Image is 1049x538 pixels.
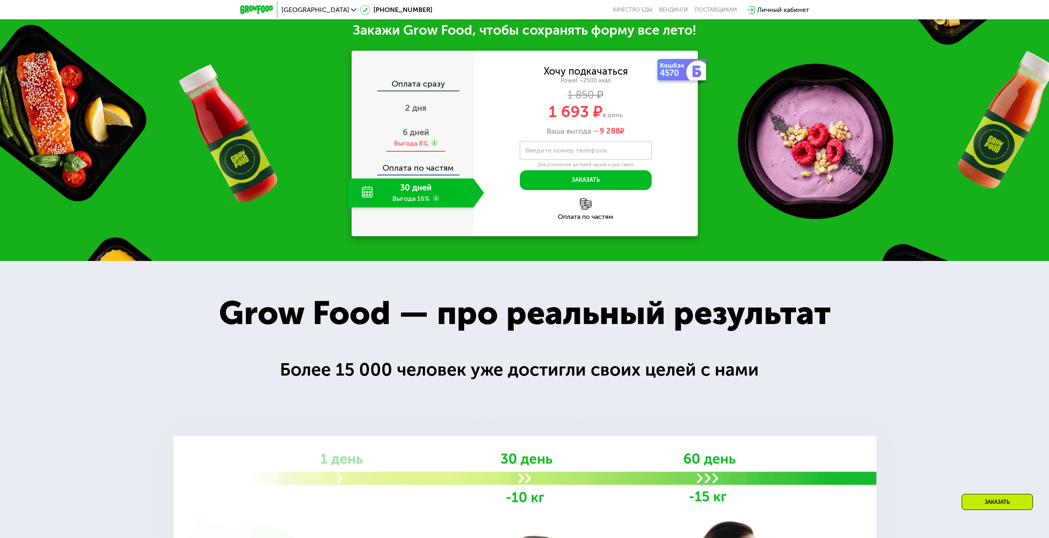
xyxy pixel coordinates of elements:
div: Кешбэк [660,62,688,69]
span: 1 693 ₽ [549,102,603,121]
span: [GEOGRAPHIC_DATA] [282,7,349,13]
div: Личный кабинет [757,5,809,15]
a: Вендинги [659,7,688,13]
span: 9 288 [600,127,620,136]
div: Power ~2500 ккал [474,77,698,85]
div: поставщикам [695,7,737,13]
div: Для уточнения деталей заказа и доставки [520,162,652,168]
div: Оплата сразу [352,80,474,90]
span: 6 дней [403,127,429,137]
div: Оплата по частям [474,214,698,220]
a: [PHONE_NUMBER] [360,5,432,15]
span: 2 дня [405,103,427,113]
div: Grow Food — про реальный результат [194,288,855,338]
span: в день [603,111,623,119]
div: Более 15 000 человек уже достигли своих целей с нами [280,356,770,383]
div: Выгода 8% [394,139,428,148]
div: Заказать [962,494,1033,510]
a: Качество еды [613,7,652,13]
img: l6xcnZfty9opOoJh.png [580,198,591,210]
span: ₽ [600,127,624,136]
div: 1 850 ₽ [474,91,698,100]
button: Заказать [520,170,652,190]
label: Введите номер телефона [525,148,607,153]
div: Оплата по частям [352,155,474,174]
div: 4570 [660,69,688,77]
div: Хочу подкачаться [544,67,628,76]
div: Ваша выгода — [474,127,698,136]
